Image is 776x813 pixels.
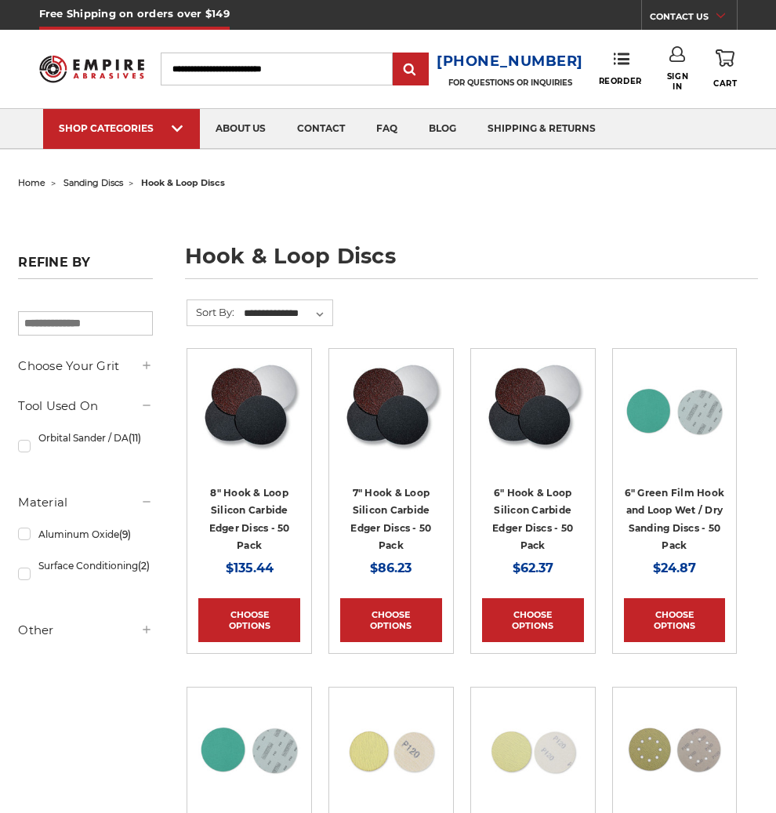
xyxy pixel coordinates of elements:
[18,493,153,512] h5: Material
[340,598,442,642] a: Choose Options
[18,255,153,279] h5: Refine by
[129,432,141,444] span: (11)
[119,528,131,540] span: (9)
[200,109,281,149] a: about us
[187,300,234,324] label: Sort By:
[713,78,737,89] span: Cart
[18,521,153,548] a: Aluminum Oxide
[513,561,553,575] span: $62.37
[361,109,413,149] a: faq
[18,397,153,416] h5: Tool Used On
[18,621,153,640] h5: Other
[18,357,153,376] h5: Choose Your Grit
[624,360,726,462] img: 6-inch 60-grit green film hook and loop sanding discs with fast cutting aluminum oxide for coarse...
[18,177,45,188] a: home
[624,699,726,800] img: 5 inch 8 hole gold velcro disc stack
[198,598,300,642] a: Choose Options
[599,76,642,86] span: Reorder
[599,52,642,85] a: Reorder
[662,71,692,92] span: Sign In
[413,109,472,149] a: blog
[713,46,737,91] a: Cart
[281,109,361,149] a: contact
[59,122,184,134] div: SHOP CATEGORIES
[437,50,583,73] a: [PHONE_NUMBER]
[18,552,153,596] a: Surface Conditioning
[370,561,412,575] span: $86.23
[650,8,737,30] a: CONTACT US
[340,361,442,461] img: Silicon Carbide 7" Hook & Loop Edger Discs
[482,598,584,642] a: Choose Options
[482,699,584,800] img: 3 inch gold hook and loop sanding discs
[340,360,442,462] a: Silicon Carbide 7" Hook & Loop Edger Discs
[624,598,726,642] a: Choose Options
[141,177,225,188] span: hook & loop discs
[492,487,573,552] a: 6" Hook & Loop Silicon Carbide Edger Discs - 50 Pack
[198,361,300,461] img: Silicon Carbide 8" Hook & Loop Edger Discs
[198,699,300,800] img: Side-by-side 5-inch green film hook and loop sanding disc p60 grit and loop back
[340,699,442,800] img: 2 inch hook loop sanding discs gold
[653,561,696,575] span: $24.87
[482,361,584,461] img: Silicon Carbide 6" Hook & Loop Edger Discs
[395,54,426,85] input: Submit
[226,561,274,575] span: $135.44
[209,487,290,552] a: 8" Hook & Loop Silicon Carbide Edger Discs - 50 Pack
[63,177,123,188] a: sanding discs
[241,302,332,325] select: Sort By:
[185,245,758,279] h1: hook & loop discs
[18,424,153,468] a: Orbital Sander / DA
[472,109,611,149] a: shipping & returns
[198,360,300,462] a: Silicon Carbide 8" Hook & Loop Edger Discs
[39,49,145,90] img: Empire Abrasives
[625,487,725,552] a: 6" Green Film Hook and Loop Wet / Dry Sanding Discs - 50 Pack
[482,360,584,462] a: Silicon Carbide 6" Hook & Loop Edger Discs
[138,560,150,572] span: (2)
[437,78,583,88] p: FOR QUESTIONS OR INQUIRIES
[350,487,431,552] a: 7" Hook & Loop Silicon Carbide Edger Discs - 50 Pack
